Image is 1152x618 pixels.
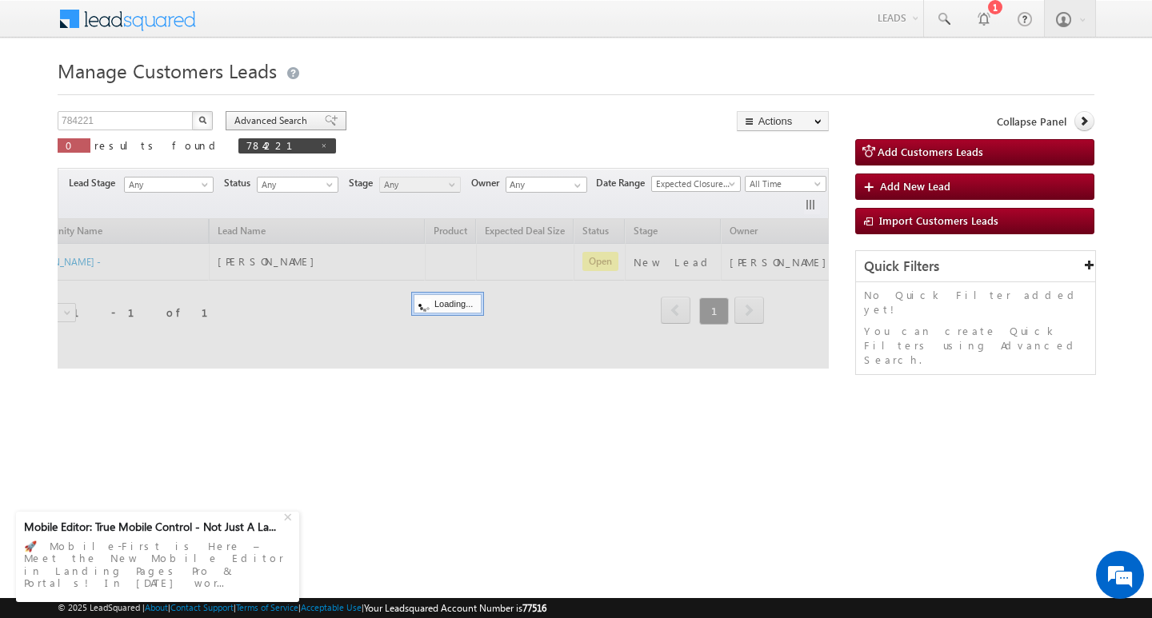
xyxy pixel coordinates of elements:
span: Date Range [596,176,651,190]
span: Import Customers Leads [879,213,998,227]
img: d_60004797649_company_0_60004797649 [27,84,67,105]
span: Any [258,177,334,192]
a: Terms of Service [236,602,298,612]
a: Acceptable Use [301,602,362,612]
span: Add Customers Leads [878,145,983,158]
a: Expected Closure Date [651,176,741,192]
span: All Time [746,177,822,191]
span: Add New Lead [880,179,950,193]
span: Expected Closure Date [652,177,735,191]
img: Search [198,116,206,124]
span: 0 [66,138,82,152]
span: Collapse Panel [997,114,1066,129]
button: Actions [737,111,829,131]
span: Status [224,176,257,190]
div: + [280,506,299,525]
span: Advanced Search [234,114,312,128]
div: Mobile Editor: True Mobile Control - Not Just A La... [24,520,282,534]
span: Lead Stage [69,176,122,190]
div: 🚀 Mobile-First is Here – Meet the New Mobile Editor in Landing Pages Pro & Portals! In [DATE] wor... [24,535,291,594]
div: Loading... [414,294,482,313]
span: Stage [349,176,379,190]
input: Type to Search [506,177,587,193]
span: 784221 [246,138,312,152]
span: Any [380,177,456,192]
span: Your Leadsquared Account Number is [364,602,546,614]
div: Chat with us now [83,84,269,105]
a: Any [124,177,214,193]
span: Any [125,177,208,192]
p: No Quick Filter added yet! [864,288,1087,317]
textarea: Type your message and hit 'Enter' [21,148,292,479]
p: You can create Quick Filters using Advanced Search. [864,324,1087,367]
span: © 2025 LeadSquared | | | | | [58,600,546,616]
span: Owner [471,176,506,190]
span: 77516 [522,602,546,614]
em: Start Chat [218,492,290,514]
div: Quick Filters [856,251,1095,282]
a: Contact Support [170,602,234,612]
a: Any [379,177,461,193]
a: Show All Items [566,177,586,193]
a: All Time [745,176,826,192]
div: Minimize live chat window [262,8,301,46]
a: About [145,602,168,612]
span: Manage Customers Leads [58,58,277,83]
a: Any [257,177,338,193]
span: results found [94,138,222,152]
